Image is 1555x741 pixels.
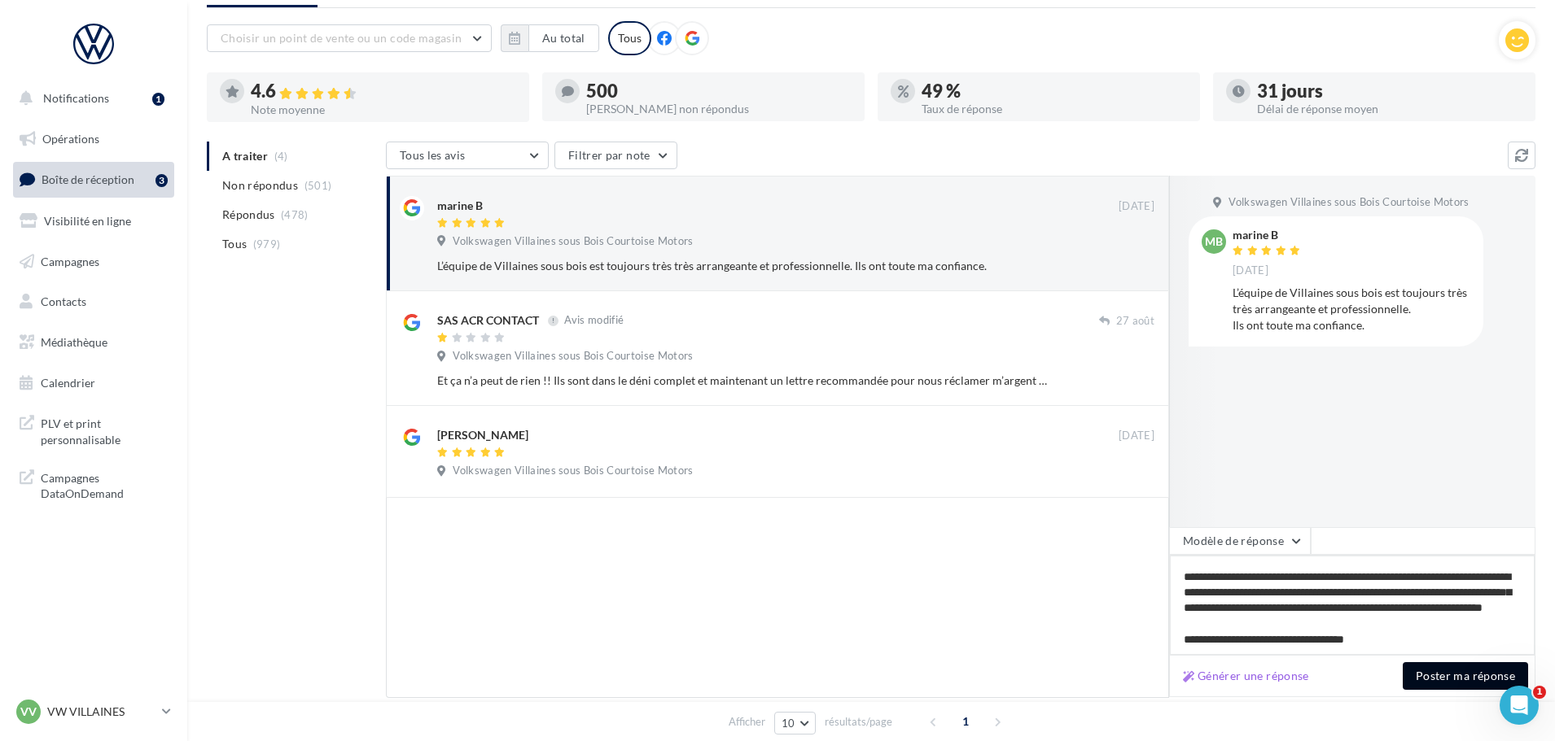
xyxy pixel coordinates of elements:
span: Non répondus [222,177,298,194]
button: Filtrer par note [554,142,677,169]
a: Opérations [10,122,177,156]
span: Volkswagen Villaines sous Bois Courtoise Motors [453,349,693,364]
div: L’équipe de Villaines sous bois est toujours très très arrangeante et professionnelle. Ils ont to... [1233,285,1470,333]
div: [PERSON_NAME] non répondus [586,103,852,115]
button: Au total [528,24,599,52]
div: 500 [586,82,852,100]
div: SAS ACR CONTACT [437,312,539,329]
span: 27 août [1116,314,1154,329]
span: Afficher [729,714,765,730]
a: Visibilité en ligne [10,204,177,238]
a: Contacts [10,285,177,319]
span: Médiathèque [41,335,107,349]
button: Poster ma réponse [1403,662,1528,690]
span: Tous les avis [400,148,466,162]
div: Taux de réponse [922,103,1187,115]
span: VV [20,704,37,720]
span: 1 [953,708,979,734]
span: (478) [281,208,309,221]
span: 1 [1533,686,1546,699]
span: Visibilité en ligne [44,214,131,228]
a: Médiathèque [10,325,177,360]
span: Opérations [42,132,99,146]
div: Délai de réponse moyen [1257,103,1522,115]
a: PLV et print personnalisable [10,406,177,454]
a: Boîte de réception3 [10,162,177,197]
span: Répondus [222,207,275,223]
div: 4.6 [251,82,516,101]
iframe: Intercom live chat [1500,686,1539,725]
span: (979) [253,238,281,251]
span: [DATE] [1233,264,1268,278]
div: L’équipe de Villaines sous bois est toujours très très arrangeante et professionnelle. Ils ont to... [437,258,1049,274]
span: résultats/page [825,714,892,730]
span: [DATE] [1119,199,1154,214]
a: VV VW VILLAINES [13,696,174,727]
span: (501) [304,179,332,192]
span: Volkswagen Villaines sous Bois Courtoise Motors [453,464,693,478]
div: 31 jours [1257,82,1522,100]
a: Campagnes DataOnDemand [10,460,177,508]
button: Au total [501,24,599,52]
div: 1 [152,93,164,106]
span: Tous [222,236,247,252]
span: Volkswagen Villaines sous Bois Courtoise Motors [1229,195,1469,210]
div: Et ça n’a peut de rien !! Ils sont dans le déni complet et maintenant un lettre recommandée pour ... [437,373,1049,389]
span: Contacts [41,294,86,308]
span: Choisir un point de vente ou un code magasin [221,31,462,45]
div: Tous [608,21,651,55]
span: Volkswagen Villaines sous Bois Courtoise Motors [453,234,693,249]
button: Générer une réponse [1176,666,1316,686]
div: marine B [437,198,483,214]
button: Notifications 1 [10,81,171,116]
span: Boîte de réception [42,172,134,186]
div: Note moyenne [251,104,516,116]
span: mB [1205,233,1223,250]
button: 10 [774,712,816,734]
div: [PERSON_NAME] [437,427,528,443]
span: Calendrier [41,376,95,390]
span: PLV et print personnalisable [41,412,168,447]
button: Modèle de réponse [1169,527,1311,555]
div: 49 % [922,82,1187,100]
a: Campagnes [10,245,177,279]
button: Choisir un point de vente ou un code magasin [207,24,492,52]
a: Calendrier [10,366,177,400]
span: Avis modifié [564,314,624,327]
span: Campagnes DataOnDemand [41,467,168,502]
span: [DATE] [1119,429,1154,443]
p: VW VILLAINES [47,704,155,720]
button: Tous les avis [386,142,549,169]
span: Notifications [43,91,109,105]
span: 10 [782,717,795,730]
div: 3 [155,174,168,187]
span: Campagnes [41,254,99,268]
div: marine B [1233,229,1304,241]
